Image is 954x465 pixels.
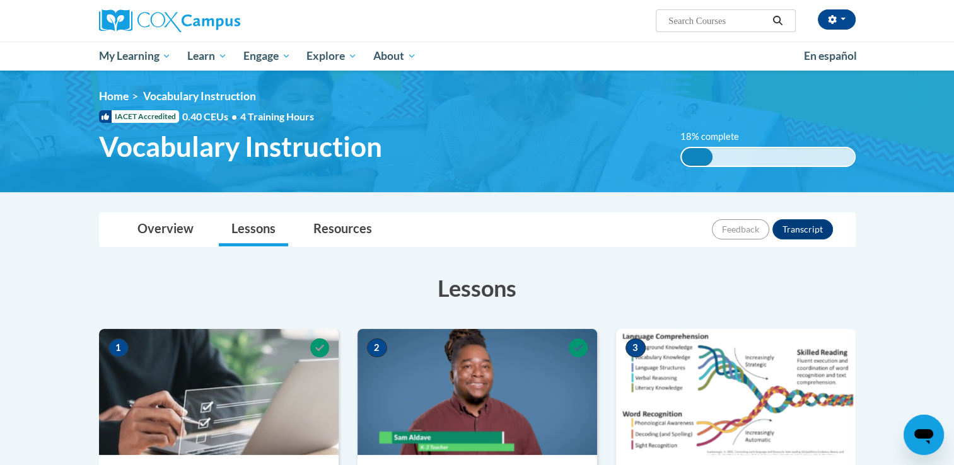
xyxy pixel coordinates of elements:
img: Course Image [99,329,339,455]
button: Account Settings [818,9,856,30]
a: About [365,42,424,71]
img: Course Image [616,329,856,455]
span: About [373,49,416,64]
a: Home [99,89,129,103]
button: Transcript [772,219,833,239]
span: 3 [625,338,646,357]
span: 2 [367,338,387,357]
span: Vocabulary Instruction [143,89,256,103]
span: 0.40 CEUs [182,110,240,123]
h3: Lessons [99,272,856,304]
a: Overview [125,213,206,246]
div: Main menu [80,42,875,71]
span: 4 Training Hours [240,110,314,122]
span: Engage [243,49,291,64]
a: Learn [179,42,235,71]
a: Lessons [219,213,288,246]
a: En español [796,43,865,69]
a: Cox Campus [99,9,339,32]
span: 1 [108,338,129,357]
span: My Learning [98,49,171,64]
span: Vocabulary Instruction [99,130,382,163]
button: Feedback [712,219,769,239]
span: En español [804,49,857,62]
span: IACET Accredited [99,110,179,123]
a: Explore [298,42,365,71]
iframe: Button to launch messaging window [904,415,944,455]
input: Search Courses [667,13,768,28]
a: My Learning [91,42,180,71]
span: Explore [306,49,357,64]
a: Engage [235,42,299,71]
img: Course Image [358,329,597,455]
a: Resources [301,213,385,246]
div: 18% complete [682,148,713,166]
button: Search [768,13,787,28]
label: 18% complete [680,130,753,144]
img: Cox Campus [99,9,240,32]
span: • [231,110,237,122]
span: Learn [187,49,227,64]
